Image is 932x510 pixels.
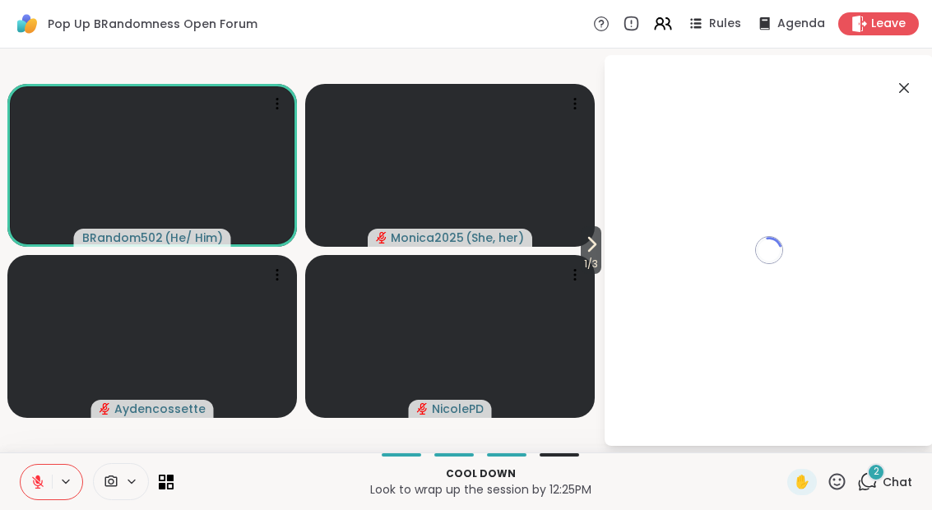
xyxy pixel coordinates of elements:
span: audio-muted [417,403,429,415]
span: Monica2025 [391,229,464,246]
p: Look to wrap up the session by 12:25PM [183,481,777,498]
span: audio-muted [100,403,111,415]
span: BRandom502 [82,229,163,246]
span: NicolePD [432,401,484,417]
span: ✋ [794,472,810,492]
button: 1/3 [581,226,601,274]
span: audio-muted [376,232,387,243]
span: Agenda [777,16,825,32]
span: Rules [709,16,741,32]
p: Cool down [183,466,777,481]
span: Chat [883,474,912,490]
span: Leave [871,16,906,32]
span: Aydencossette [114,401,206,417]
span: ( She, her ) [466,229,524,246]
img: ShareWell Logomark [13,10,41,38]
span: Pop Up BRandomness Open Forum [48,16,257,32]
span: 1 / 3 [581,254,601,274]
span: ( He/ Him ) [165,229,223,246]
span: 2 [874,465,879,479]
